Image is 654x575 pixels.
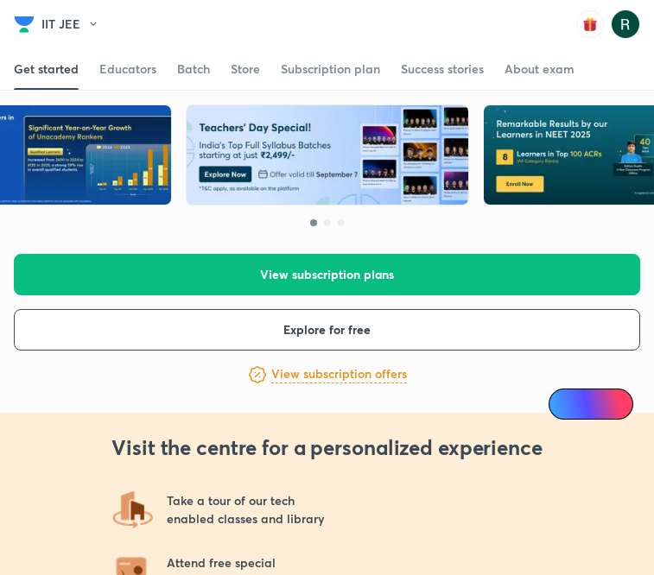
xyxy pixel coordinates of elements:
div: About exam [505,60,575,78]
div: Educators [99,60,156,78]
div: Success stories [401,60,484,78]
a: View subscription offers [271,364,407,385]
img: Company Logo [14,14,35,35]
img: avatar [576,10,604,38]
div: Store [231,60,260,78]
a: Store [231,48,260,90]
span: Explore for free [283,321,371,338]
h6: View subscription offers [271,365,407,383]
a: Subscription plan [281,48,380,90]
img: Icon [559,397,573,411]
p: Take a tour of our tech enabled classes and library [167,491,324,528]
a: Ai Doubts [549,389,633,420]
span: Ai Doubts [577,397,623,411]
a: Get started [14,48,79,90]
img: offering4.png [111,489,153,530]
a: Educators [99,48,156,90]
div: Subscription plan [281,60,380,78]
button: Explore for free [14,309,640,351]
a: Success stories [401,48,484,90]
div: Batch [177,60,210,78]
button: IIT JEE [41,11,110,37]
a: About exam [505,48,575,90]
img: Ronak soni [611,9,640,39]
a: Batch [177,48,210,90]
div: Get started [14,60,79,78]
span: View subscription plans [260,266,394,283]
h2: Visit the centre for a personalized experience [111,433,542,461]
button: View subscription plans [14,254,640,295]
